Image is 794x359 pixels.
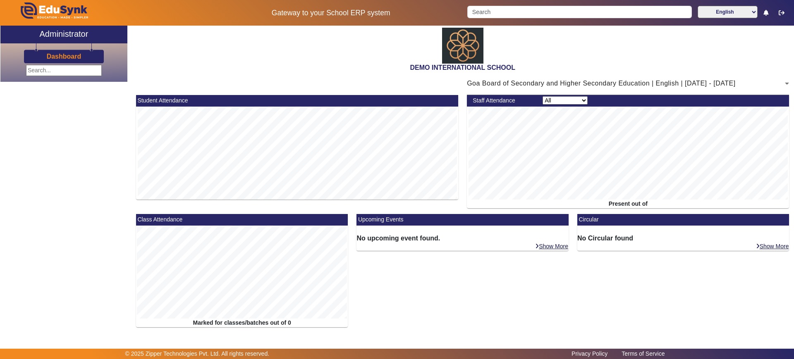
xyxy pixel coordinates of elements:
h3: Dashboard [47,52,81,60]
p: © 2025 Zipper Technologies Pvt. Ltd. All rights reserved. [125,349,270,358]
h6: No upcoming event found. [356,234,569,242]
a: Dashboard [46,52,82,61]
h2: Administrator [40,29,88,39]
img: abdd4561-dfa5-4bc5-9f22-bd710a8d2831 [442,28,483,64]
h5: Gateway to your School ERP system [203,9,459,17]
a: Show More [535,243,569,250]
input: Search [467,6,691,18]
mat-card-header: Student Attendance [136,95,458,107]
a: Administrator [0,26,127,43]
mat-card-header: Upcoming Events [356,214,569,226]
div: Staff Attendance [469,96,538,105]
a: Privacy Policy [567,348,612,359]
input: Search... [26,65,102,76]
a: Terms of Service [617,348,669,359]
div: Present out of [467,200,789,208]
div: Marked for classes/batches out of 0 [136,319,348,327]
h6: No Circular found [577,234,789,242]
span: Goa Board of Secondary and Higher Secondary Education | English | [DATE] - [DATE] [467,80,735,87]
mat-card-header: Circular [577,214,789,226]
a: Show More [756,243,789,250]
h2: DEMO INTERNATIONAL SCHOOL [132,64,794,71]
mat-card-header: Class Attendance [136,214,348,226]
